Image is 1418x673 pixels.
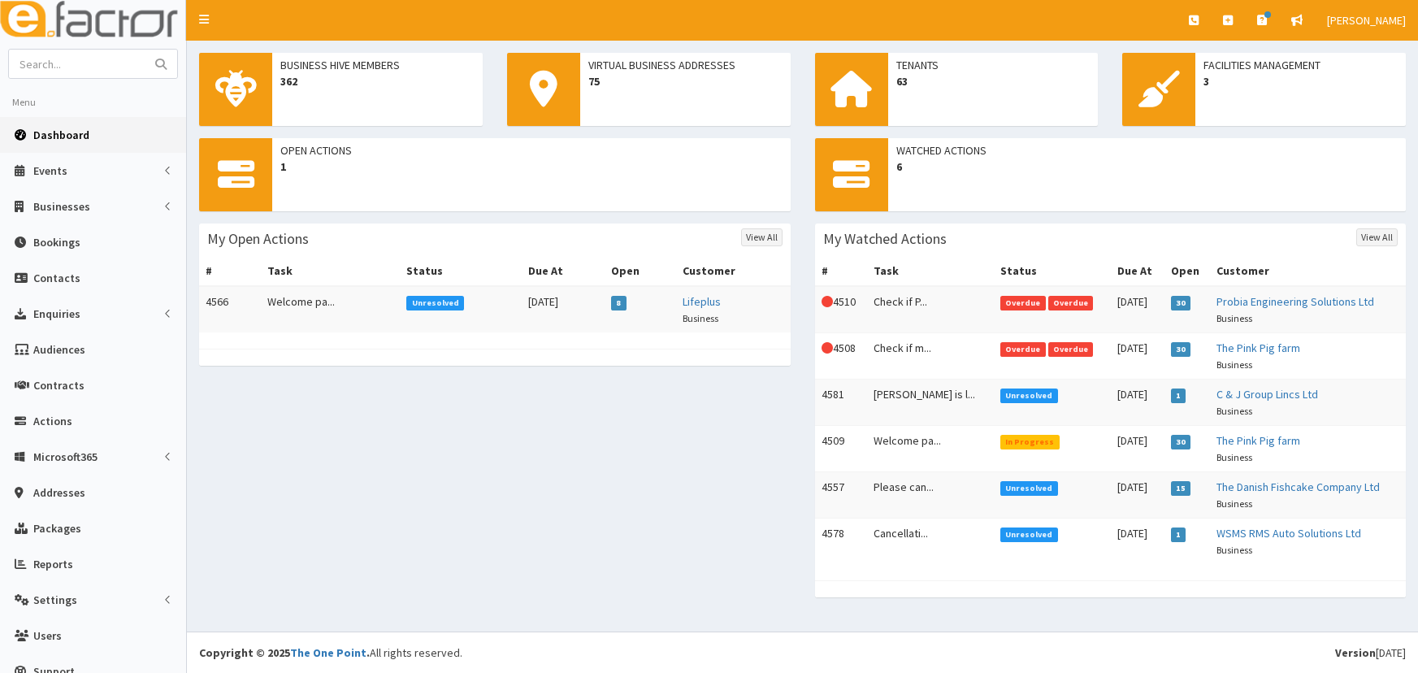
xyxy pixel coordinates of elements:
[9,50,145,78] input: Search...
[867,286,994,333] td: Check if P...
[33,128,89,142] span: Dashboard
[823,232,947,246] h3: My Watched Actions
[199,256,261,286] th: #
[33,628,62,643] span: Users
[33,342,85,357] span: Audiences
[683,294,721,309] a: Lifeplus
[822,296,833,307] i: This Action is overdue!
[261,256,400,286] th: Task
[1111,333,1164,380] td: [DATE]
[280,57,475,73] span: Business Hive Members
[896,142,1398,158] span: Watched Actions
[815,519,867,565] td: 4578
[1171,389,1186,403] span: 1
[33,163,67,178] span: Events
[1216,451,1252,463] small: Business
[605,256,676,286] th: Open
[1000,528,1058,542] span: Unresolved
[1216,526,1361,541] a: WSMS RMS Auto Solutions Ltd
[1048,296,1094,310] span: Overdue
[33,449,98,464] span: Microsoft365
[683,312,718,324] small: Business
[815,380,867,426] td: 4581
[1216,387,1318,402] a: C & J Group Lincs Ltd
[867,380,994,426] td: [PERSON_NAME] is l...
[280,142,783,158] span: Open Actions
[290,645,366,660] a: The One Point
[1111,380,1164,426] td: [DATE]
[588,57,783,73] span: Virtual Business Addresses
[33,557,73,571] span: Reports
[1216,433,1300,448] a: The Pink Pig farm
[1000,435,1060,449] span: In Progress
[33,378,85,393] span: Contracts
[522,256,605,286] th: Due At
[1111,426,1164,472] td: [DATE]
[588,73,783,89] span: 75
[1356,228,1398,246] a: View All
[33,593,77,607] span: Settings
[1171,528,1186,542] span: 1
[1216,312,1252,324] small: Business
[815,256,867,286] th: #
[1164,256,1211,286] th: Open
[1216,294,1374,309] a: Probia Engineering Solutions Ltd
[741,228,783,246] a: View All
[1216,358,1252,371] small: Business
[994,256,1111,286] th: Status
[261,286,400,332] td: Welcome pa...
[867,426,994,472] td: Welcome pa...
[33,485,85,500] span: Addresses
[896,73,1091,89] span: 63
[1171,342,1191,357] span: 30
[33,271,80,285] span: Contacts
[1210,256,1406,286] th: Customer
[815,333,867,380] td: 4508
[33,521,81,536] span: Packages
[611,296,627,310] span: 8
[867,472,994,519] td: Please can...
[400,256,522,286] th: Status
[1216,544,1252,556] small: Business
[1000,342,1046,357] span: Overdue
[33,306,80,321] span: Enquiries
[187,632,1418,673] footer: All rights reserved.
[1216,480,1380,494] a: The Danish Fishcake Company Ltd
[1000,481,1058,496] span: Unresolved
[1111,519,1164,565] td: [DATE]
[1216,341,1300,355] a: The Pink Pig farm
[33,235,80,250] span: Bookings
[815,472,867,519] td: 4557
[867,519,994,565] td: Cancellati...
[1335,645,1376,660] b: Version
[522,286,605,332] td: [DATE]
[33,414,72,428] span: Actions
[1111,256,1164,286] th: Due At
[1171,296,1191,310] span: 30
[280,158,783,175] span: 1
[280,73,475,89] span: 362
[815,286,867,333] td: 4510
[1203,73,1398,89] span: 3
[406,296,464,310] span: Unresolved
[822,342,833,354] i: This Action is overdue!
[1327,13,1406,28] span: [PERSON_NAME]
[33,199,90,214] span: Businesses
[1216,405,1252,417] small: Business
[896,57,1091,73] span: Tenants
[896,158,1398,175] span: 6
[1216,497,1252,510] small: Business
[199,645,370,660] strong: Copyright © 2025 .
[867,256,994,286] th: Task
[1171,435,1191,449] span: 30
[676,256,790,286] th: Customer
[1000,389,1058,403] span: Unresolved
[867,333,994,380] td: Check if m...
[815,426,867,472] td: 4509
[1203,57,1398,73] span: Facilities Management
[1335,645,1406,661] div: [DATE]
[199,286,261,332] td: 4566
[207,232,309,246] h3: My Open Actions
[1000,296,1046,310] span: Overdue
[1111,472,1164,519] td: [DATE]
